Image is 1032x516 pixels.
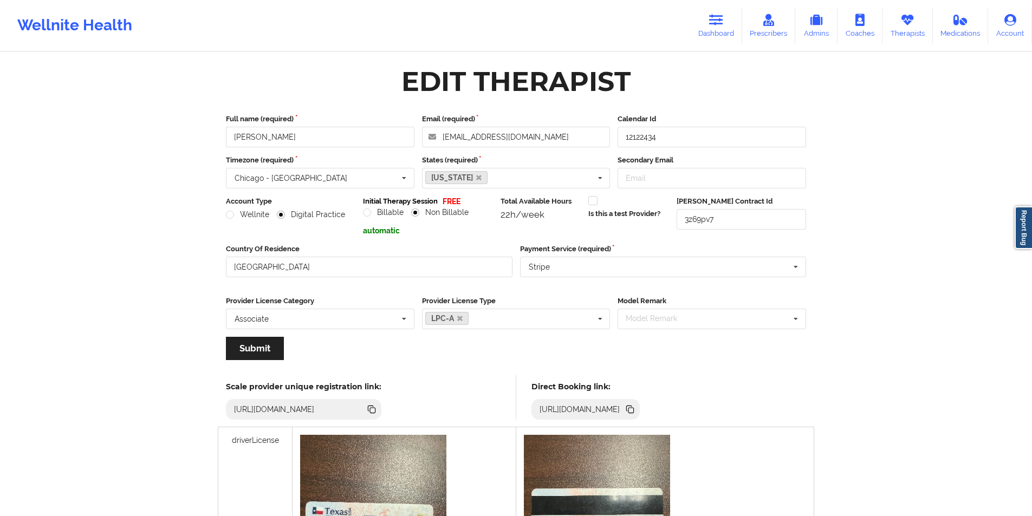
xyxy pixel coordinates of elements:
[618,127,806,147] input: Calendar Id
[1015,206,1032,249] a: Report Bug
[535,404,625,415] div: [URL][DOMAIN_NAME]
[226,114,414,125] label: Full name (required)
[742,8,796,43] a: Prescribers
[531,382,640,391] h5: Direct Booking link:
[988,8,1032,43] a: Account
[618,114,806,125] label: Calendar Id
[226,196,355,207] label: Account Type
[226,155,414,166] label: Timezone (required)
[618,296,806,306] label: Model Remark
[235,174,347,182] div: Chicago - [GEOGRAPHIC_DATA]
[230,404,319,415] div: [URL][DOMAIN_NAME]
[226,127,414,147] input: Full name
[226,382,381,391] h5: Scale provider unique registration link:
[425,312,469,325] a: LPC-A
[795,8,838,43] a: Admins
[422,296,611,306] label: Provider License Type
[623,312,693,325] div: Model Remark
[520,244,807,254] label: Payment Service (required)
[838,8,882,43] a: Coaches
[677,196,806,207] label: [PERSON_NAME] Contract Id
[690,8,742,43] a: Dashboard
[401,64,631,99] div: Edit Therapist
[411,208,469,217] label: Non Billable
[422,155,611,166] label: States (required)
[588,208,660,219] label: Is this a test Provider?
[443,196,460,207] p: FREE
[363,208,404,217] label: Billable
[363,196,438,207] label: Initial Therapy Session
[226,337,284,360] button: Submit
[501,209,581,220] div: 22h/week
[422,114,611,125] label: Email (required)
[226,210,269,219] label: Wellnite
[425,171,488,184] a: [US_STATE]
[529,263,550,271] div: Stripe
[501,196,581,207] label: Total Available Hours
[226,296,414,306] label: Provider License Category
[618,155,806,166] label: Secondary Email
[277,210,345,219] label: Digital Practice
[363,225,492,236] p: automatic
[933,8,989,43] a: Medications
[226,244,512,254] label: Country Of Residence
[618,168,806,188] input: Email
[882,8,933,43] a: Therapists
[422,127,611,147] input: Email address
[677,209,806,230] input: Deel Contract Id
[235,315,269,323] div: Associate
